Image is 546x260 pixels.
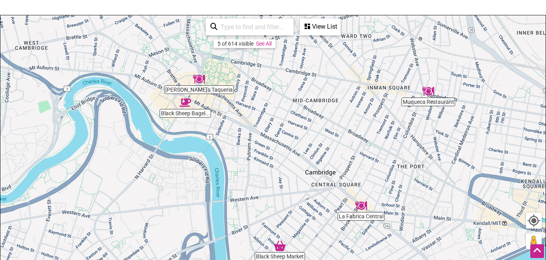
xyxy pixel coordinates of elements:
[256,41,272,47] a: See All
[530,244,544,258] div: Scroll Back to Top
[206,18,294,35] div: Type to search and filter
[217,19,289,35] input: Type to find and filter...
[193,73,205,85] div: Felipe's Taqueria
[300,18,341,35] div: See a list of the visible businesses
[526,234,542,249] button: Drag Pegman onto the map to open Street View
[217,41,254,47] div: 5 of 614 visible
[274,240,286,252] div: Black Sheep Market
[301,19,340,34] div: View List
[355,200,367,212] div: La Fabrica Central
[422,85,434,97] div: Muqueca Restaurant
[526,213,542,229] button: Your Location
[179,97,191,109] div: Black Sheep Bagel Cafe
